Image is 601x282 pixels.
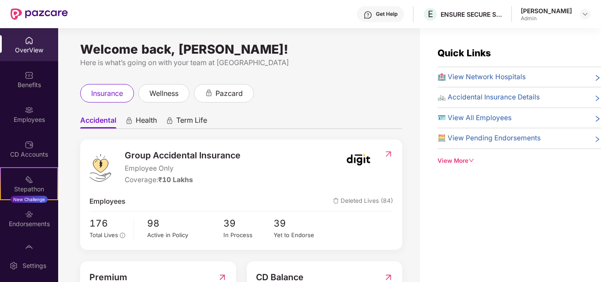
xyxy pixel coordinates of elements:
[125,175,241,185] div: Coverage:
[582,11,589,18] img: svg+xml;base64,PHN2ZyBpZD0iRHJvcGRvd24tMzJ4MzIiIHhtbG5zPSJodHRwOi8vd3d3LnczLm9yZy8yMDAwL3N2ZyIgd2...
[376,11,397,18] div: Get Help
[166,117,174,125] div: animation
[205,89,213,97] div: animation
[1,185,57,194] div: Stepathon
[136,116,157,128] span: Health
[147,231,223,240] div: Active in Policy
[25,140,33,149] img: svg+xml;base64,PHN2ZyBpZD0iQ0RfQWNjb3VudHMiIGRhdGEtbmFtZT0iQ0QgQWNjb3VudHMiIHhtbG5zPSJodHRwOi8vd3...
[384,150,393,158] img: RedirectIcon
[176,116,207,128] span: Term Life
[9,261,18,270] img: svg+xml;base64,PHN2ZyBpZD0iU2V0dGluZy0yMHgyMCIgeG1sbnM9Imh0dHA6Ly93d3cudzMub3JnLzIwMDAvc3ZnIiB3aW...
[468,157,475,164] span: down
[274,231,324,240] div: Yet to Endorse
[120,233,125,238] span: info-circle
[25,245,33,253] img: svg+xml;base64,PHN2ZyBpZD0iTXlfT3JkZXJzIiBkYXRhLW5hbWU9Ik15IE9yZGVycyIgeG1sbnM9Imh0dHA6Ly93d3cudz...
[125,149,241,162] span: Group Accidental Insurance
[80,46,402,53] div: Welcome back, [PERSON_NAME]!
[125,117,133,125] div: animation
[25,106,33,114] img: svg+xml;base64,PHN2ZyBpZD0iRW1wbG95ZWVzIiB4bWxucz0iaHR0cDovL3d3dy53My5vcmcvMjAwMC9zdmciIHdpZHRoPS...
[11,8,68,20] img: New Pazcare Logo
[25,71,33,80] img: svg+xml;base64,PHN2ZyBpZD0iQmVuZWZpdHMiIHhtbG5zPSJodHRwOi8vd3d3LnczLm9yZy8yMDAwL3N2ZyIgd2lkdGg9Ij...
[438,72,526,82] span: 🏥 View Network Hospitals
[215,88,243,99] span: pazcard
[594,114,601,123] span: right
[80,57,402,68] div: Here is what’s going on with your team at [GEOGRAPHIC_DATA]
[438,92,540,103] span: 🚲 Accidental Insurance Details
[25,36,33,45] img: svg+xml;base64,PHN2ZyBpZD0iSG9tZSIgeG1sbnM9Imh0dHA6Ly93d3cudzMub3JnLzIwMDAvc3ZnIiB3aWR0aD0iMjAiIG...
[223,231,274,240] div: In Process
[20,261,49,270] div: Settings
[438,48,491,59] span: Quick Links
[364,11,372,19] img: svg+xml;base64,PHN2ZyBpZD0iSGVscC0zMngzMiIgeG1sbnM9Imh0dHA6Ly93d3cudzMub3JnLzIwMDAvc3ZnIiB3aWR0aD...
[438,156,601,165] div: View More
[125,163,241,174] span: Employee Only
[594,135,601,143] span: right
[438,113,512,123] span: 🪪 View All Employees
[594,73,601,82] span: right
[333,198,339,204] img: deleteIcon
[89,216,127,231] span: 176
[11,196,48,203] div: New Challenge
[147,216,223,231] span: 98
[441,10,502,18] div: ENSURE SECURE SERVICES PRIVATE LIMITED
[521,7,572,15] div: [PERSON_NAME]
[342,149,375,171] img: insurerIcon
[25,210,33,219] img: svg+xml;base64,PHN2ZyBpZD0iRW5kb3JzZW1lbnRzIiB4bWxucz0iaHR0cDovL3d3dy53My5vcmcvMjAwMC9zdmciIHdpZH...
[89,196,126,207] span: Employees
[274,216,324,231] span: 39
[158,176,193,184] span: ₹10 Lakhs
[149,88,178,99] span: wellness
[438,133,541,143] span: 🧮 View Pending Endorsements
[91,88,123,99] span: insurance
[594,94,601,103] span: right
[428,9,433,19] span: E
[223,216,274,231] span: 39
[89,231,118,238] span: Total Lives
[521,15,572,22] div: Admin
[80,116,116,128] span: Accidental
[89,154,111,182] img: logo
[25,175,33,184] img: svg+xml;base64,PHN2ZyB4bWxucz0iaHR0cDovL3d3dy53My5vcmcvMjAwMC9zdmciIHdpZHRoPSIyMSIgaGVpZ2h0PSIyMC...
[333,196,393,207] span: Deleted Lives (84)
